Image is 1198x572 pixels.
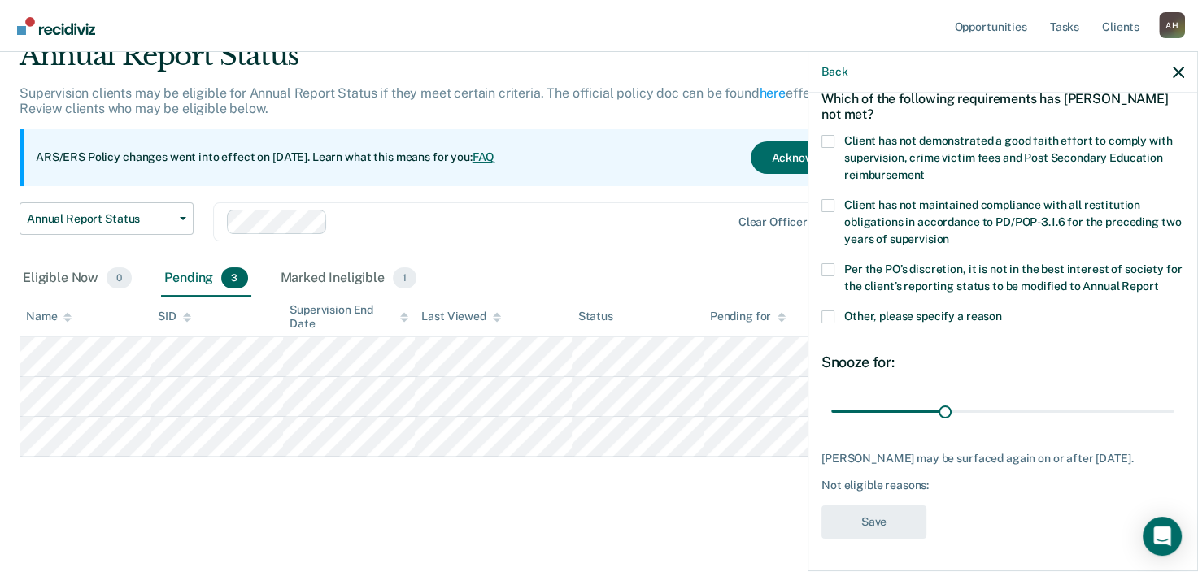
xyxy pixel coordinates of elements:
[844,134,1172,181] span: Client has not demonstrated a good faith effort to comply with supervision, crime victim fees and...
[578,310,613,323] div: Status
[107,267,132,288] span: 0
[221,267,247,288] span: 3
[473,150,495,163] a: FAQ
[20,261,135,297] div: Eligible Now
[36,149,494,166] p: ARS/ERS Policy changes went into effect on [DATE]. Learn what this means for you:
[821,479,1184,492] div: Not eligible reasons:
[290,303,408,331] div: Supervision End Date
[161,261,250,297] div: Pending
[844,262,1182,292] span: Per the PO’s discretion, it is not in the best interest of society for the client’s reporting sta...
[760,85,786,101] a: here
[1143,517,1182,556] div: Open Intercom Messenger
[1159,12,1185,38] button: Profile dropdown button
[277,261,420,297] div: Marked Ineligible
[26,310,72,323] div: Name
[738,215,813,229] div: Clear officers
[821,65,847,79] button: Back
[20,39,918,85] div: Annual Report Status
[710,310,786,323] div: Pending for
[821,78,1184,135] div: Which of the following requirements has [PERSON_NAME] not met?
[821,505,926,539] button: Save
[421,310,500,323] div: Last Viewed
[844,198,1181,245] span: Client has not maintained compliance with all restitution obligations in accordance to PD/POP-3.1...
[27,212,173,226] span: Annual Report Status
[1159,12,1185,38] div: A H
[393,267,416,288] span: 1
[158,310,191,323] div: SID
[844,310,1002,323] span: Other, please specify a reason
[821,452,1184,466] div: [PERSON_NAME] may be surfaced again on or after [DATE].
[20,85,885,116] p: Supervision clients may be eligible for Annual Report Status if they meet certain criteria. The o...
[821,353,1184,371] div: Snooze for:
[17,17,95,35] img: Recidiviz
[751,141,905,174] button: Acknowledge & Close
